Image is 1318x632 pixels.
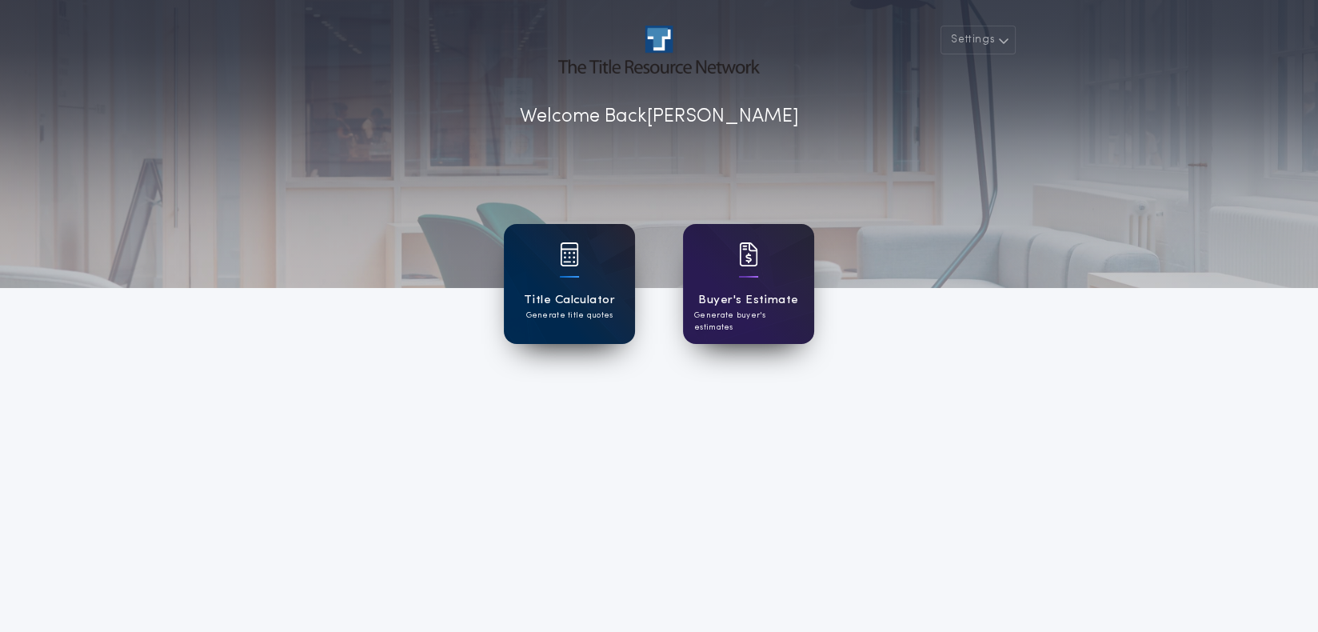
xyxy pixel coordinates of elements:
p: Generate buyer's estimates [694,310,803,334]
img: card icon [739,242,758,266]
a: card iconTitle CalculatorGenerate title quotes [504,224,635,344]
img: card icon [560,242,579,266]
p: Generate title quotes [525,310,613,322]
p: Welcome Back [PERSON_NAME] [520,102,799,131]
img: account-logo [558,26,760,74]
a: card iconBuyer's EstimateGenerate buyer's estimates [683,224,814,344]
h1: Buyer's Estimate [698,291,798,310]
h1: Title Calculator [524,291,615,310]
button: Settings [941,26,1016,54]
